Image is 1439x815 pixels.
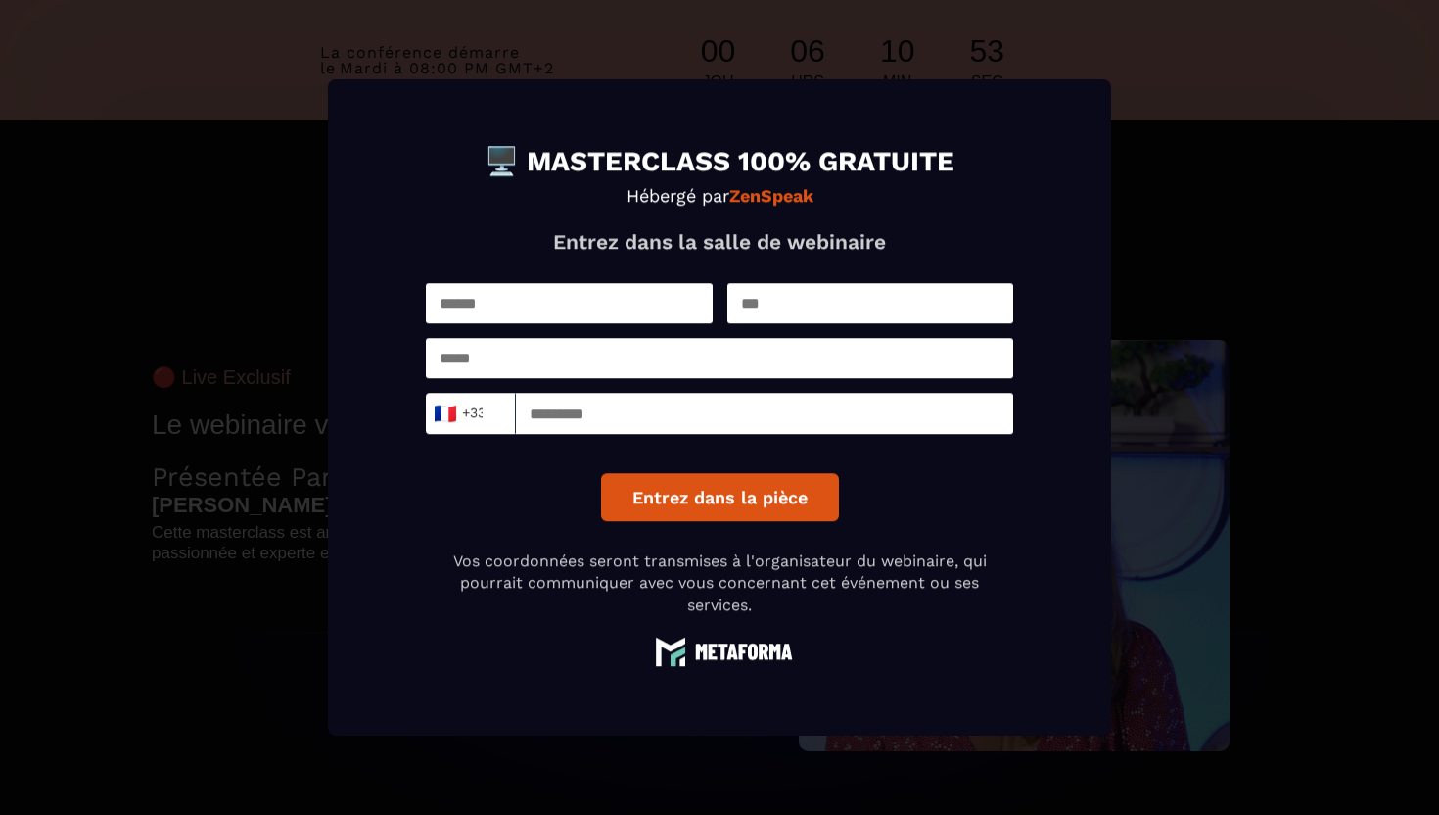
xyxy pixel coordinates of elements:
span: +33 [439,400,480,427]
button: Entrez dans la pièce [601,473,839,521]
strong: ZenSpeak [729,185,813,206]
h1: 🖥️ MASTERCLASS 100% GRATUITE [426,148,1013,175]
p: Hébergé par [426,185,1013,206]
p: Entrez dans la salle de webinaire [426,229,1013,254]
div: Search for option [426,393,516,434]
span: 🇫🇷 [433,400,457,427]
p: Vos coordonnées seront transmises à l'organisateur du webinaire, qui pourrait communiquer avec vo... [426,551,1013,616]
img: logo [646,636,793,666]
input: Search for option [484,399,498,428]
